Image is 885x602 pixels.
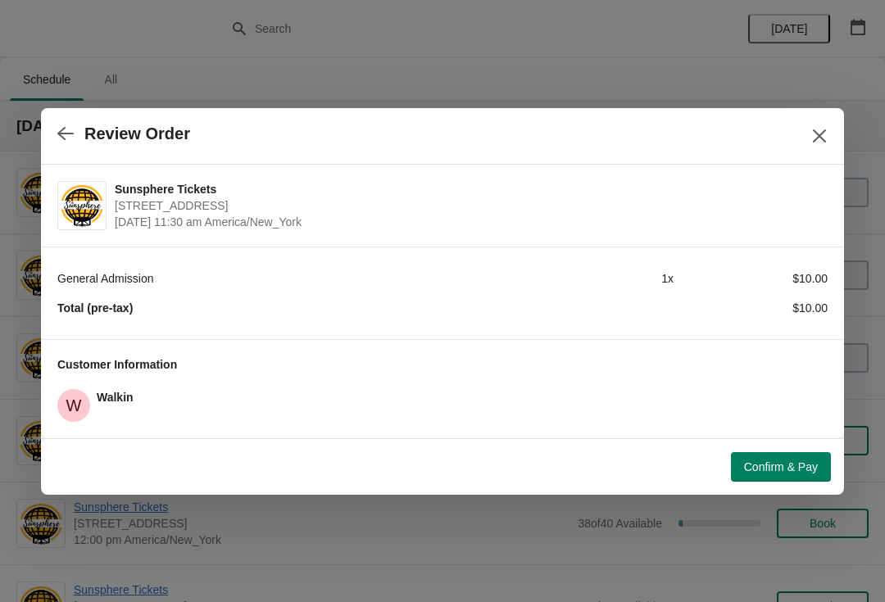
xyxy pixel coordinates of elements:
[731,452,831,482] button: Confirm & Pay
[58,183,106,228] img: Sunsphere Tickets | 810 Clinch Avenue, Knoxville, TN, USA | September 22 | 11:30 am America/New_York
[115,214,819,230] span: [DATE] 11:30 am America/New_York
[57,389,90,422] span: Walkin
[674,270,828,287] div: $10.00
[115,197,819,214] span: [STREET_ADDRESS]
[744,460,818,473] span: Confirm & Pay
[66,396,82,414] text: W
[805,121,834,151] button: Close
[57,270,520,287] div: General Admission
[57,358,177,371] span: Customer Information
[97,391,134,404] span: Walkin
[520,270,674,287] div: 1 x
[674,300,828,316] div: $10.00
[115,181,819,197] span: Sunsphere Tickets
[57,301,133,315] strong: Total (pre-tax)
[84,124,190,143] h2: Review Order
